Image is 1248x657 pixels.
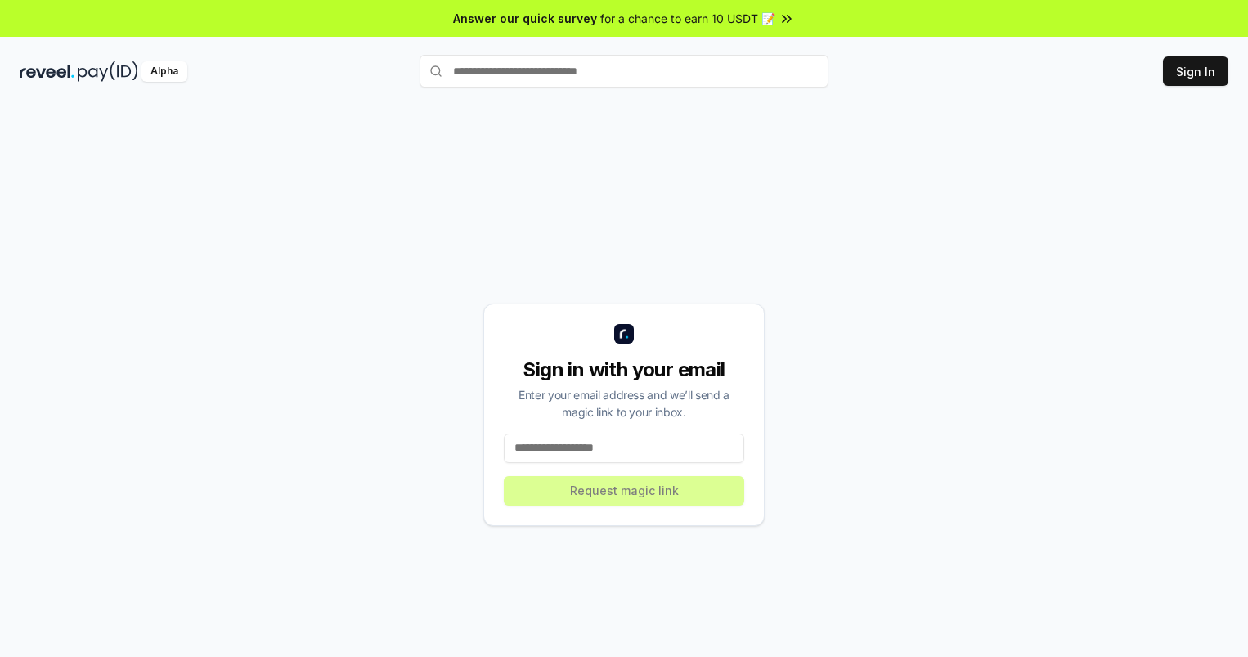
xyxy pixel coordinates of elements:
div: Sign in with your email [504,357,744,383]
span: for a chance to earn 10 USDT 📝 [600,10,775,27]
span: Answer our quick survey [453,10,597,27]
img: pay_id [78,61,138,82]
button: Sign In [1163,56,1228,86]
div: Enter your email address and we’ll send a magic link to your inbox. [504,386,744,421]
img: logo_small [614,324,634,344]
img: reveel_dark [20,61,74,82]
div: Alpha [141,61,187,82]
